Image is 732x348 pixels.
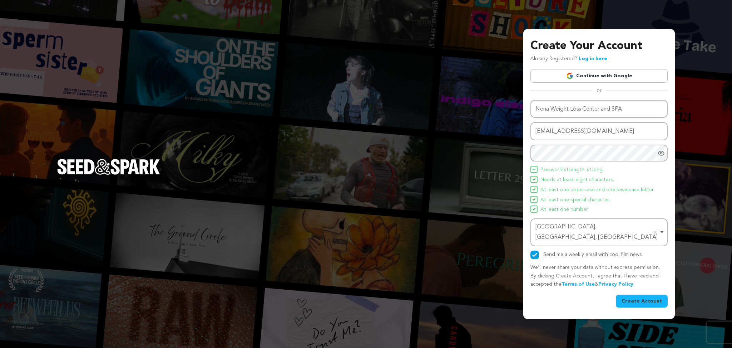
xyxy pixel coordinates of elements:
[616,295,668,308] button: Create Account
[562,282,595,287] a: Terms of Use
[540,196,610,204] span: At least one special character.
[530,122,668,140] input: Email address
[566,72,573,79] img: Google logo
[530,38,668,55] h3: Create Your Account
[533,208,535,211] img: Seed&Spark Icon
[579,56,607,61] a: Log in here
[533,178,535,181] img: Seed&Spark Icon
[530,264,668,289] p: We’ll never share your data without express permission. By clicking Create Account, I agree that ...
[57,159,160,175] img: Seed&Spark Logo
[535,222,658,243] div: [GEOGRAPHIC_DATA], [GEOGRAPHIC_DATA], [GEOGRAPHIC_DATA]
[57,159,160,189] a: Seed&Spark Homepage
[540,166,603,174] span: Password strength: strong
[652,229,659,236] button: Remove item: 'ChIJK_7HT-OROYgRTeVXC43Ik1w'
[540,176,614,184] span: Needs at least eight characters.
[533,168,535,171] img: Seed&Spark Icon
[540,206,589,214] span: At least one number.
[530,100,668,118] input: Name
[533,188,535,191] img: Seed&Spark Icon
[540,186,654,194] span: At least one uppercase and one lowercase letter.
[533,198,535,201] img: Seed&Spark Icon
[543,252,642,257] label: Send me a weekly email with cool film news
[598,282,633,287] a: Privacy Policy
[658,150,665,157] a: Show password as plain text. Warning: this will display your password on the screen.
[530,69,668,83] a: Continue with Google
[530,55,607,63] p: Already Registered?
[592,87,606,94] span: or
